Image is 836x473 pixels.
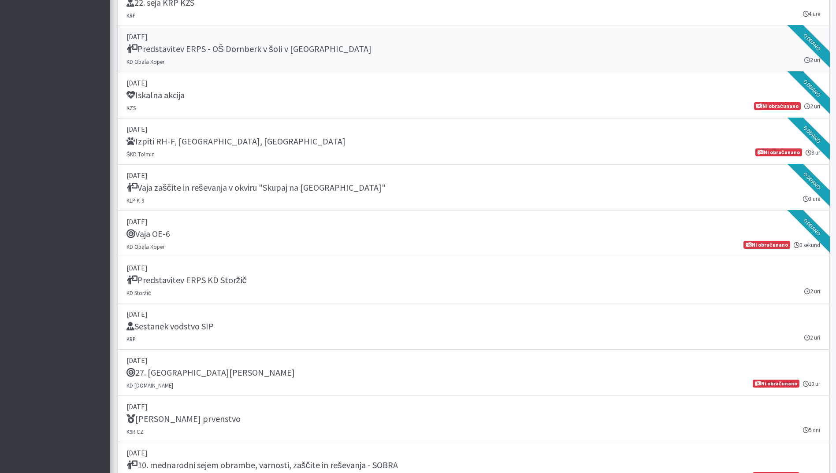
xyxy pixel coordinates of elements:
[117,118,829,165] a: [DATE] Izpiti RH-F, [GEOGRAPHIC_DATA], [GEOGRAPHIC_DATA] ŠKD Tolmin 8 ur Ni obračunano Oddano
[117,257,829,303] a: [DATE] Predstavitev ERPS KD Storžič KD Storžič 2 uri
[126,151,155,158] small: ŠKD Tolmin
[126,136,346,147] h5: Izpiti RH-F, [GEOGRAPHIC_DATA], [GEOGRAPHIC_DATA]
[117,26,829,72] a: [DATE] Predstavitev ERPS - OŠ Dornberk v šoli v [GEOGRAPHIC_DATA] KD Obala Koper 2 uri Oddano
[126,336,136,343] small: KRP
[126,460,398,470] h5: 10. mednarodni sejem obrambe, varnosti, zaščite in reševanja - SOBRA
[126,216,820,227] p: [DATE]
[126,447,820,458] p: [DATE]
[126,31,820,42] p: [DATE]
[126,355,820,366] p: [DATE]
[117,396,829,442] a: [DATE] [PERSON_NAME] prvenstvo K9R CZ 5 dni
[126,104,136,111] small: KZS
[126,90,185,100] h5: Iskalna akcija
[126,182,386,193] h5: Vaja zaščite in reševanja v okviru "Skupaj na [GEOGRAPHIC_DATA]"
[126,44,372,54] h5: Predstavitev ERPS - OŠ Dornberk v šoli v [GEOGRAPHIC_DATA]
[126,58,164,65] small: KD Obala Koper
[117,165,829,211] a: [DATE] Vaja zaščite in reševanja v okviru "Skupaj na [GEOGRAPHIC_DATA]" KLP K-9 3 ure Oddano
[804,333,820,342] small: 2 uri
[803,380,820,388] small: 10 ur
[126,289,151,296] small: KD Storžič
[126,309,820,319] p: [DATE]
[126,124,820,134] p: [DATE]
[126,321,214,332] h5: Sestanek vodstvo SIP
[126,12,136,19] small: KRP
[755,148,802,156] span: Ni obračunano
[126,367,295,378] h5: 27. [GEOGRAPHIC_DATA][PERSON_NAME]
[117,72,829,118] a: [DATE] Iskalna akcija KZS 2 uri Ni obračunano Oddano
[126,78,820,88] p: [DATE]
[803,10,820,18] small: 4 ure
[126,382,173,389] small: KD [DOMAIN_NAME]
[117,350,829,396] a: [DATE] 27. [GEOGRAPHIC_DATA][PERSON_NAME] KD [DOMAIN_NAME] 10 ur Ni obračunano
[126,275,247,285] h5: Predstavitev ERPS KD Storžič
[117,303,829,350] a: [DATE] Sestanek vodstvo SIP KRP 2 uri
[126,428,144,435] small: K9R CZ
[126,262,820,273] p: [DATE]
[753,380,799,388] span: Ni obračunano
[126,229,170,239] h5: Vaja OE-6
[743,241,790,249] span: Ni obračunano
[126,243,164,250] small: KD Obala Koper
[126,170,820,181] p: [DATE]
[803,426,820,434] small: 5 dni
[754,102,800,110] span: Ni obračunano
[117,211,829,257] a: [DATE] Vaja OE-6 KD Obala Koper 0 sekund Ni obračunano Oddano
[126,414,241,424] h5: [PERSON_NAME] prvenstvo
[126,401,820,412] p: [DATE]
[804,287,820,296] small: 2 uri
[126,197,144,204] small: KLP K-9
